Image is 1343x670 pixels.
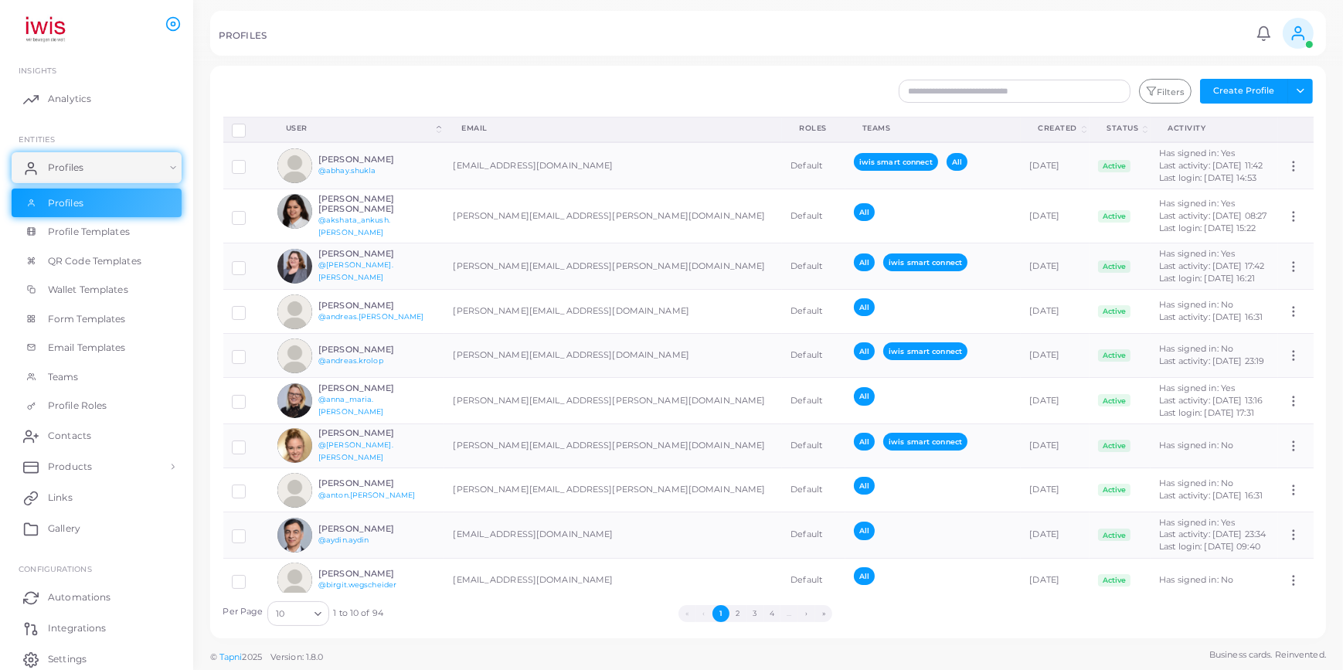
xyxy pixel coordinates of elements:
[782,142,845,189] td: Default
[883,253,967,271] span: iwis smart connect
[1159,343,1233,354] span: Has signed in: No
[1159,223,1256,233] span: Last login: [DATE] 15:22
[318,166,376,175] a: @abhay.shukla
[854,253,875,271] span: All
[729,605,746,622] button: Go to page 2
[19,134,55,144] span: ENTITIES
[1200,79,1288,104] button: Create Profile
[48,341,126,355] span: Email Templates
[267,601,329,626] div: Search for option
[48,429,91,443] span: Contacts
[1021,243,1090,290] td: [DATE]
[1098,349,1130,362] span: Active
[1098,394,1130,406] span: Active
[333,607,382,620] span: 1 to 10 of 94
[1159,407,1254,418] span: Last login: [DATE] 17:31
[444,378,782,424] td: [PERSON_NAME][EMAIL_ADDRESS][PERSON_NAME][DOMAIN_NAME]
[48,652,87,666] span: Settings
[1159,574,1233,585] span: Has signed in: No
[48,283,128,297] span: Wallet Templates
[444,189,782,243] td: [PERSON_NAME][EMAIL_ADDRESS][PERSON_NAME][DOMAIN_NAME]
[318,491,415,499] a: @anton.[PERSON_NAME]
[277,473,312,508] img: avatar
[444,512,782,559] td: [EMAIL_ADDRESS][DOMAIN_NAME]
[48,312,126,326] span: Form Templates
[444,290,782,334] td: [PERSON_NAME][EMAIL_ADDRESS][DOMAIN_NAME]
[1159,299,1233,310] span: Has signed in: No
[854,477,875,495] span: All
[48,161,83,175] span: Profiles
[12,189,182,218] a: Profiles
[1098,210,1130,223] span: Active
[854,522,875,539] span: All
[12,420,182,451] a: Contacts
[318,155,432,165] h6: [PERSON_NAME]
[1098,440,1130,452] span: Active
[1159,355,1264,366] span: Last activity: [DATE] 23:19
[223,117,269,142] th: Row-selection
[277,338,312,373] img: avatar
[1098,574,1130,587] span: Active
[318,569,432,579] h6: [PERSON_NAME]
[277,428,312,463] img: avatar
[1159,198,1235,209] span: Has signed in: Yes
[286,123,434,134] div: User
[318,301,432,311] h6: [PERSON_NAME]
[48,460,92,474] span: Products
[48,621,106,635] span: Integrations
[854,567,875,585] span: All
[1021,290,1090,334] td: [DATE]
[782,334,845,378] td: Default
[19,66,56,75] span: INSIGHTS
[14,15,100,43] img: logo
[782,468,845,512] td: Default
[1159,172,1256,183] span: Last login: [DATE] 14:53
[1021,378,1090,424] td: [DATE]
[48,254,141,268] span: QR Code Templates
[12,482,182,513] a: Links
[782,512,845,559] td: Default
[1159,383,1235,393] span: Has signed in: Yes
[1159,529,1266,539] span: Last activity: [DATE] 23:34
[444,558,782,602] td: [EMAIL_ADDRESS][DOMAIN_NAME]
[1159,260,1264,271] span: Last activity: [DATE] 17:42
[318,356,383,365] a: @andreas.krolop
[277,383,312,418] img: avatar
[277,518,312,553] img: avatar
[854,153,938,171] span: iwis smart connect
[854,342,875,360] span: All
[782,243,845,290] td: Default
[1021,558,1090,602] td: [DATE]
[270,651,324,662] span: Version: 1.8.0
[12,362,182,392] a: Teams
[12,304,182,334] a: Form Templates
[782,378,845,424] td: Default
[318,312,423,321] a: @andreas.[PERSON_NAME]
[318,249,432,259] h6: [PERSON_NAME]
[242,651,261,664] span: 2025
[444,334,782,378] td: [PERSON_NAME][EMAIL_ADDRESS][DOMAIN_NAME]
[444,468,782,512] td: [PERSON_NAME][EMAIL_ADDRESS][PERSON_NAME][DOMAIN_NAME]
[19,564,92,573] span: Configurations
[318,440,393,461] a: @[PERSON_NAME].[PERSON_NAME]
[1159,148,1235,158] span: Has signed in: Yes
[763,605,780,622] button: Go to page 4
[1098,305,1130,318] span: Active
[48,370,79,384] span: Teams
[383,605,1127,622] ul: Pagination
[444,142,782,189] td: [EMAIL_ADDRESS][DOMAIN_NAME]
[1159,248,1235,259] span: Has signed in: Yes
[12,217,182,247] a: Profile Templates
[746,605,763,622] button: Go to page 3
[854,433,875,451] span: All
[277,294,312,329] img: avatar
[1098,529,1130,541] span: Active
[12,451,182,482] a: Products
[782,189,845,243] td: Default
[444,243,782,290] td: [PERSON_NAME][EMAIL_ADDRESS][PERSON_NAME][DOMAIN_NAME]
[1021,512,1090,559] td: [DATE]
[276,606,284,622] span: 10
[48,92,91,106] span: Analytics
[1021,334,1090,378] td: [DATE]
[1159,490,1263,501] span: Last activity: [DATE] 16:31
